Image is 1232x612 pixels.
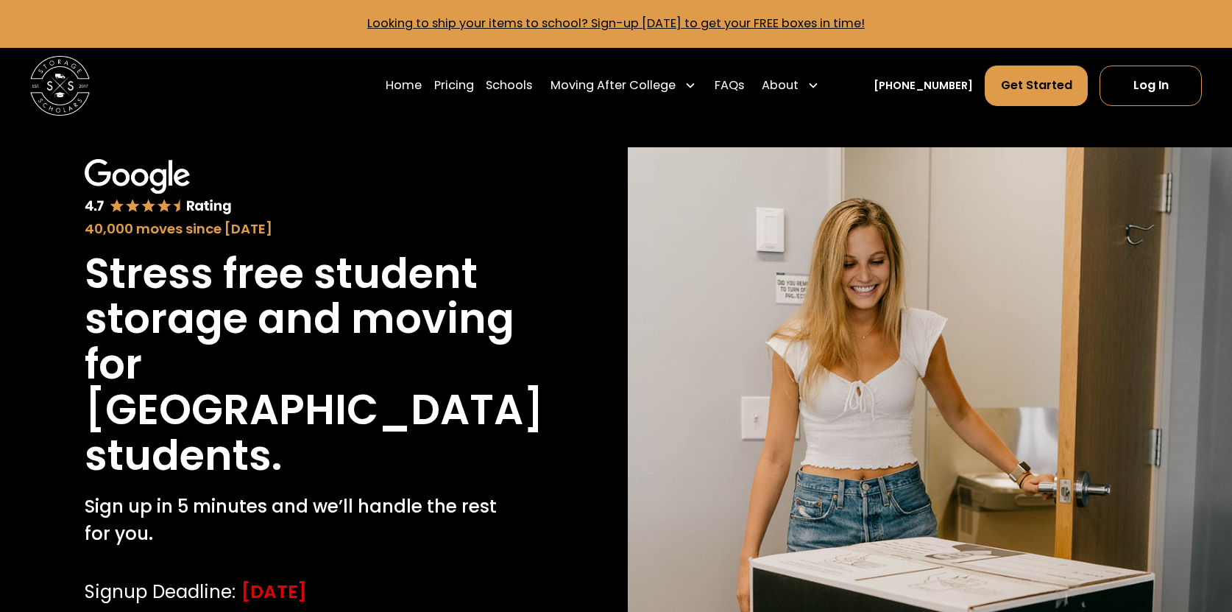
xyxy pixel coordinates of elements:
a: Schools [486,65,532,107]
p: Sign up in 5 minutes and we’ll handle the rest for you. [85,493,520,547]
div: [DATE] [241,579,307,606]
a: Looking to ship your items to school? Sign-up [DATE] to get your FREE boxes in time! [367,15,865,32]
a: Log In [1100,66,1202,106]
h1: Stress free student storage and moving for [85,251,520,387]
img: Google 4.7 star rating [85,159,232,216]
div: Moving After College [550,77,676,94]
img: Storage Scholars main logo [30,56,91,116]
div: 40,000 moves since [DATE] [85,219,520,239]
div: Signup Deadline: [85,579,236,606]
div: About [756,65,826,107]
a: Pricing [434,65,474,107]
div: About [762,77,799,94]
a: [PHONE_NUMBER] [874,78,973,94]
a: Get Started [985,66,1088,106]
div: Moving After College [544,65,702,107]
h1: [GEOGRAPHIC_DATA] [85,387,544,433]
a: FAQs [715,65,744,107]
h1: students. [85,433,282,479]
a: Home [386,65,422,107]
